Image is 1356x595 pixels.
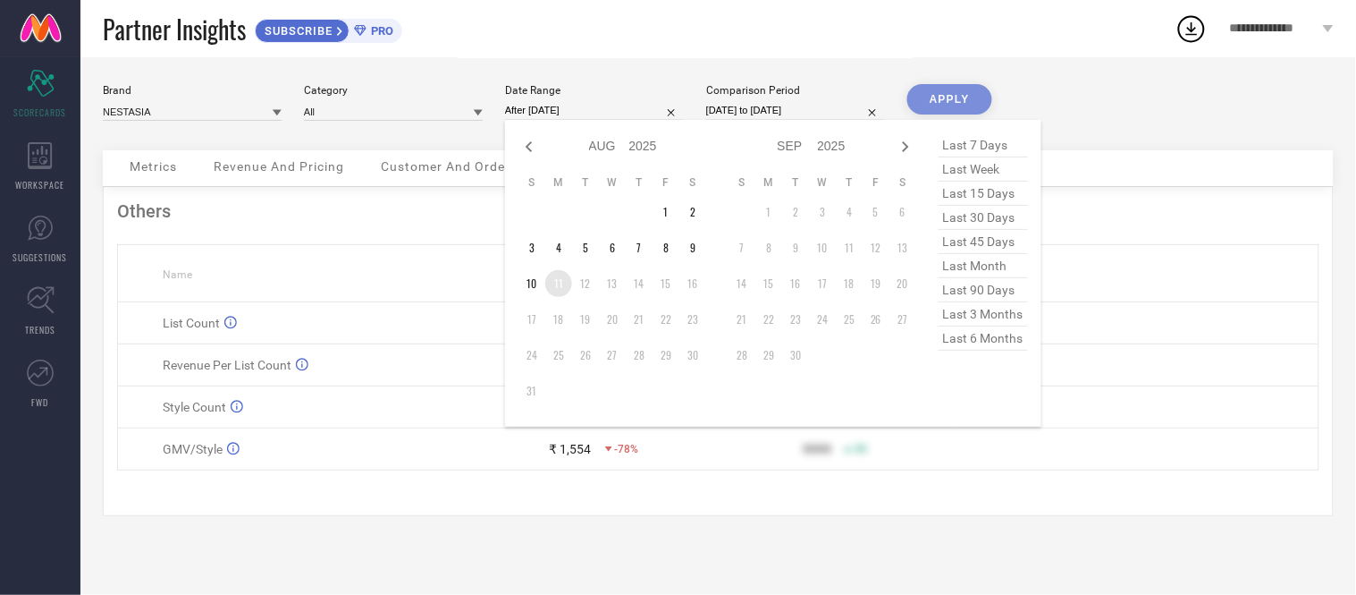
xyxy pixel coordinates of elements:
div: Next month [895,136,916,157]
th: Tuesday [572,175,599,190]
td: Tue Sep 09 2025 [782,234,809,261]
td: Mon Aug 25 2025 [545,342,572,369]
span: TRENDS [25,323,55,336]
td: Wed Aug 20 2025 [599,306,626,333]
td: Tue Aug 05 2025 [572,234,599,261]
td: Sat Aug 16 2025 [679,270,706,297]
td: Sat Aug 23 2025 [679,306,706,333]
td: Mon Sep 15 2025 [755,270,782,297]
div: Date Range [505,84,684,97]
span: WORKSPACE [16,178,65,191]
td: Fri Aug 15 2025 [653,270,679,297]
div: 9999 [803,442,831,456]
span: Customer And Orders [381,159,518,174]
span: FWD [32,395,49,409]
td: Sat Sep 27 2025 [889,306,916,333]
div: Category [304,84,483,97]
td: Mon Sep 22 2025 [755,306,782,333]
span: last 7 days [939,133,1028,157]
span: Metrics [130,159,177,174]
th: Thursday [836,175,863,190]
th: Sunday [729,175,755,190]
td: Fri Sep 19 2025 [863,270,889,297]
td: Fri Aug 29 2025 [653,342,679,369]
th: Friday [653,175,679,190]
input: Select date range [505,101,684,120]
div: Previous month [518,136,540,157]
span: last week [939,157,1028,182]
td: Sun Aug 24 2025 [518,342,545,369]
td: Fri Sep 12 2025 [863,234,889,261]
td: Wed Aug 27 2025 [599,342,626,369]
td: Tue Sep 16 2025 [782,270,809,297]
span: last 6 months [939,327,1028,351]
th: Wednesday [599,175,626,190]
span: last month [939,254,1028,278]
td: Sun Sep 28 2025 [729,342,755,369]
span: last 45 days [939,230,1028,254]
td: Thu Aug 28 2025 [626,342,653,369]
span: last 15 days [939,182,1028,206]
td: Thu Aug 14 2025 [626,270,653,297]
td: Sun Aug 17 2025 [518,306,545,333]
th: Sunday [518,175,545,190]
span: Revenue Per List Count [163,358,291,372]
td: Tue Aug 19 2025 [572,306,599,333]
th: Monday [545,175,572,190]
td: Mon Sep 29 2025 [755,342,782,369]
span: last 90 days [939,278,1028,302]
span: Name [163,268,192,281]
span: -78% [615,443,639,455]
th: Thursday [626,175,653,190]
th: Saturday [889,175,916,190]
div: Comparison Period [706,84,885,97]
th: Tuesday [782,175,809,190]
td: Sun Aug 31 2025 [518,378,545,404]
td: Thu Sep 11 2025 [836,234,863,261]
td: Sun Sep 14 2025 [729,270,755,297]
span: Partner Insights [103,11,246,47]
td: Mon Aug 11 2025 [545,270,572,297]
span: List Count [163,316,220,330]
td: Sat Aug 02 2025 [679,199,706,225]
td: Sun Aug 03 2025 [518,234,545,261]
td: Fri Sep 05 2025 [863,199,889,225]
td: Mon Sep 01 2025 [755,199,782,225]
td: Wed Aug 13 2025 [599,270,626,297]
td: Sat Sep 13 2025 [889,234,916,261]
td: Fri Aug 22 2025 [653,306,679,333]
span: SUGGESTIONS [13,251,68,264]
td: Sat Aug 09 2025 [679,234,706,261]
td: Sun Sep 07 2025 [729,234,755,261]
td: Mon Aug 18 2025 [545,306,572,333]
td: Tue Sep 23 2025 [782,306,809,333]
td: Wed Sep 03 2025 [809,199,836,225]
th: Monday [755,175,782,190]
td: Thu Aug 07 2025 [626,234,653,261]
span: 50 [855,443,867,455]
td: Sun Aug 10 2025 [518,270,545,297]
td: Mon Aug 04 2025 [545,234,572,261]
td: Sat Aug 30 2025 [679,342,706,369]
span: SCORECARDS [14,106,67,119]
span: SUBSCRIBE [256,24,337,38]
input: Select comparison period [706,101,885,120]
th: Friday [863,175,889,190]
td: Thu Sep 04 2025 [836,199,863,225]
td: Thu Sep 25 2025 [836,306,863,333]
td: Wed Sep 17 2025 [809,270,836,297]
span: PRO [366,24,393,38]
span: GMV/Style [163,442,223,456]
div: Others [117,200,1319,222]
td: Wed Aug 06 2025 [599,234,626,261]
td: Tue Sep 02 2025 [782,199,809,225]
div: ₹ 1,554 [550,442,592,456]
td: Sun Sep 21 2025 [729,306,755,333]
td: Sat Sep 06 2025 [889,199,916,225]
span: last 3 months [939,302,1028,327]
td: Thu Sep 18 2025 [836,270,863,297]
td: Tue Sep 30 2025 [782,342,809,369]
td: Fri Aug 08 2025 [653,234,679,261]
td: Wed Sep 10 2025 [809,234,836,261]
span: Revenue And Pricing [214,159,344,174]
